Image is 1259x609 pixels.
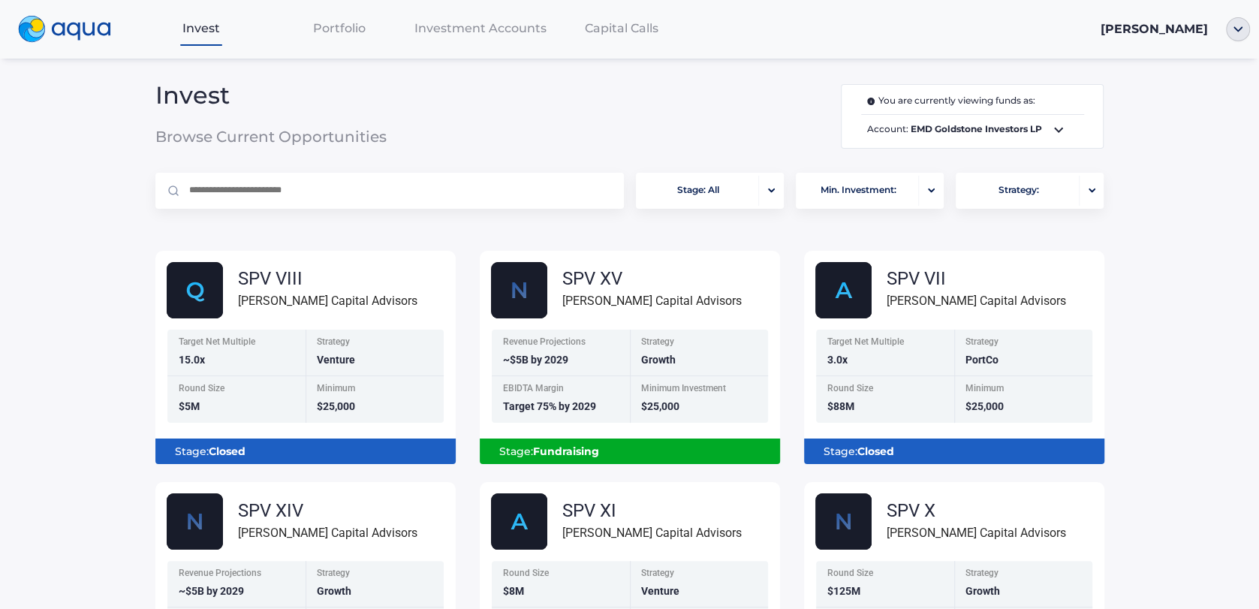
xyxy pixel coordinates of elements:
[503,400,596,412] span: Target 75% by 2029
[155,88,471,103] span: Invest
[1101,22,1208,36] span: [PERSON_NAME]
[209,445,245,458] b: Closed
[182,21,220,35] span: Invest
[414,21,547,35] span: Investment Accounts
[317,384,435,396] div: Minimum
[887,270,1066,288] div: SPV VII
[827,568,945,581] div: Round Size
[562,270,742,288] div: SPV XV
[317,354,355,366] span: Venture
[677,176,719,205] span: Stage: All
[641,400,679,412] span: $25,000
[408,13,553,44] a: Investment Accounts
[965,585,1000,597] span: Growth
[815,493,872,550] img: Nscale_fund_card.svg
[179,384,297,396] div: Round Size
[270,13,408,44] a: Portfolio
[768,188,775,193] img: portfolio-arrow
[491,493,547,550] img: AlphaFund.svg
[179,568,297,581] div: Revenue Projections
[641,568,759,581] div: Strategy
[965,568,1083,581] div: Strategy
[965,354,998,366] span: PortCo
[179,354,205,366] span: 15.0x
[491,262,547,318] img: Nscale_fund_card.svg
[179,337,297,350] div: Target Net Multiple
[585,21,658,35] span: Capital Calls
[313,21,366,35] span: Portfolio
[861,121,1085,139] span: Account:
[641,585,679,597] span: Venture
[636,173,784,209] button: Stage: Allportfolio-arrow
[179,400,200,412] span: $5M
[179,585,244,597] span: ~$5B by 2029
[238,291,417,310] div: [PERSON_NAME] Capital Advisors
[827,354,848,366] span: 3.0x
[503,568,621,581] div: Round Size
[827,384,945,396] div: Round Size
[1226,17,1250,41] img: ellipse
[887,523,1066,542] div: [PERSON_NAME] Capital Advisors
[317,337,435,350] div: Strategy
[317,400,355,412] span: $25,000
[911,123,1042,134] b: EMD Goldstone Investors LP
[168,185,179,196] img: Magnifier
[827,337,945,350] div: Target Net Multiple
[867,98,878,105] img: i.svg
[1089,188,1095,193] img: portfolio-arrow
[503,337,621,350] div: Revenue Projections
[965,337,1083,350] div: Strategy
[167,493,223,550] img: Nscale_fund_card_1.svg
[827,400,854,412] span: $88M
[641,337,759,350] div: Strategy
[9,12,132,47] a: logo
[887,502,1066,520] div: SPV X
[155,129,471,144] span: Browse Current Opportunities
[562,291,742,310] div: [PERSON_NAME] Capital Advisors
[827,585,860,597] span: $125M
[553,13,691,44] a: Capital Calls
[998,176,1039,205] span: Strategy:
[503,354,568,366] span: ~$5B by 2029
[641,384,759,396] div: Minimum Investment
[562,523,742,542] div: [PERSON_NAME] Capital Advisors
[238,270,417,288] div: SPV VIII
[238,523,417,542] div: [PERSON_NAME] Capital Advisors
[533,445,599,458] b: Fundraising
[18,16,111,43] img: logo
[503,585,524,597] span: $8M
[867,94,1035,108] span: You are currently viewing funds as:
[796,173,944,209] button: Min. Investment:portfolio-arrow
[821,176,896,205] span: Min. Investment:
[132,13,270,44] a: Invest
[317,568,435,581] div: Strategy
[317,585,351,597] span: Growth
[965,400,1004,412] span: $25,000
[815,262,872,318] img: AlphaFund.svg
[928,188,935,193] img: portfolio-arrow
[492,439,768,464] div: Stage:
[857,445,894,458] b: Closed
[887,291,1066,310] div: [PERSON_NAME] Capital Advisors
[562,502,742,520] div: SPV XI
[965,384,1083,396] div: Minimum
[167,439,444,464] div: Stage:
[641,354,676,366] span: Growth
[238,502,417,520] div: SPV XIV
[816,439,1092,464] div: Stage:
[167,262,223,318] img: Group_48614.svg
[956,173,1104,209] button: Strategy:portfolio-arrow
[503,384,621,396] div: EBIDTA Margin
